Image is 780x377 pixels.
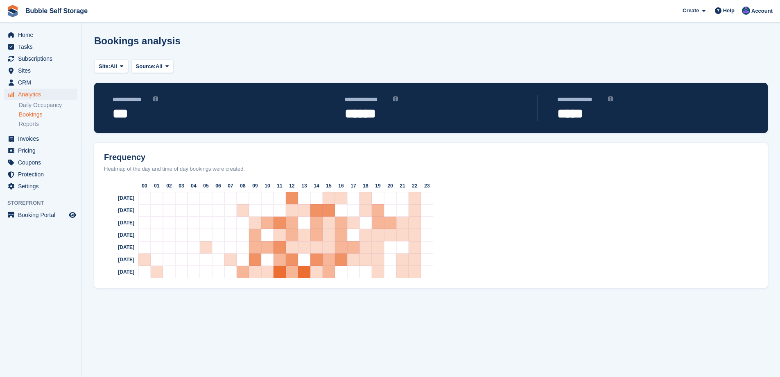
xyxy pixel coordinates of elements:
[335,180,347,192] div: 16
[4,29,77,41] a: menu
[742,7,750,15] img: Stuart Jackson
[372,180,384,192] div: 19
[18,41,67,53] span: Tasks
[163,180,175,192] div: 02
[359,180,372,192] div: 18
[175,180,188,192] div: 03
[153,96,158,101] img: icon-info-grey-7440780725fd019a000dd9b08b2336e03edf1995a4989e88bcd33f0948082b44.svg
[4,53,77,64] a: menu
[18,145,67,156] span: Pricing
[18,169,67,180] span: Protection
[310,180,323,192] div: 14
[4,65,77,76] a: menu
[18,77,67,88] span: CRM
[97,217,138,229] div: [DATE]
[156,62,163,71] span: All
[97,204,138,217] div: [DATE]
[19,101,77,109] a: Daily Occupancy
[97,254,138,266] div: [DATE]
[99,62,110,71] span: Site:
[18,181,67,192] span: Settings
[4,145,77,156] a: menu
[138,180,151,192] div: 00
[4,41,77,53] a: menu
[608,96,613,101] img: icon-info-grey-7440780725fd019a000dd9b08b2336e03edf1995a4989e88bcd33f0948082b44.svg
[18,209,67,221] span: Booking Portal
[212,180,224,192] div: 06
[18,89,67,100] span: Analytics
[723,7,735,15] span: Help
[97,266,138,278] div: [DATE]
[274,180,286,192] div: 11
[7,199,81,207] span: Storefront
[200,180,212,192] div: 05
[4,209,77,221] a: menu
[94,35,181,46] h1: Bookings analysis
[18,157,67,168] span: Coupons
[136,62,156,71] span: Source:
[249,180,261,192] div: 09
[97,229,138,241] div: [DATE]
[409,180,421,192] div: 22
[4,169,77,180] a: menu
[298,180,310,192] div: 13
[18,53,67,64] span: Subscriptions
[94,59,128,73] button: Site: All
[751,7,773,15] span: Account
[110,62,117,71] span: All
[18,133,67,144] span: Invoices
[19,120,77,128] a: Reports
[286,180,298,192] div: 12
[224,180,237,192] div: 07
[68,210,77,220] a: Preview store
[18,65,67,76] span: Sites
[323,180,335,192] div: 15
[261,180,274,192] div: 10
[421,180,433,192] div: 23
[4,157,77,168] a: menu
[7,5,19,17] img: stora-icon-8386f47178a22dfd0bd8f6a31ec36ba5ce8667c1dd55bd0f319d3a0aa187defe.svg
[97,241,138,254] div: [DATE]
[683,7,699,15] span: Create
[97,192,138,204] div: [DATE]
[384,180,396,192] div: 20
[4,133,77,144] a: menu
[347,180,359,192] div: 17
[22,4,91,18] a: Bubble Self Storage
[97,153,764,162] h2: Frequency
[4,181,77,192] a: menu
[237,180,249,192] div: 08
[97,165,764,173] div: Heatmap of the day and time of day bookings were created.
[131,59,174,73] button: Source: All
[18,29,67,41] span: Home
[188,180,200,192] div: 04
[393,96,398,101] img: icon-info-grey-7440780725fd019a000dd9b08b2336e03edf1995a4989e88bcd33f0948082b44.svg
[4,77,77,88] a: menu
[4,89,77,100] a: menu
[19,111,77,119] a: Bookings
[151,180,163,192] div: 01
[396,180,409,192] div: 21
